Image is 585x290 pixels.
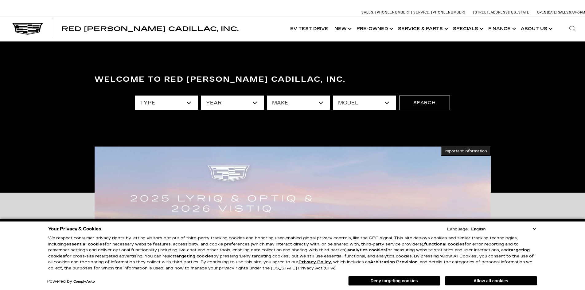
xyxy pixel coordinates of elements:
strong: essential cookies [66,242,105,247]
p: We respect consumer privacy rights by letting visitors opt out of third-party tracking cookies an... [48,235,537,271]
button: Deny targeting cookies [348,276,440,286]
strong: analytics cookies [347,248,386,253]
span: Sales: [558,10,569,14]
span: Important Information [445,149,487,154]
select: Filter by model [333,96,396,110]
select: Filter by type [135,96,198,110]
strong: targeting cookies [174,254,213,259]
button: Allow all cookies [445,276,537,285]
a: Specials [450,17,485,41]
a: Privacy Policy [298,260,331,265]
a: ComplyAuto [73,280,95,284]
a: Service & Parts [395,17,450,41]
a: [STREET_ADDRESS][US_STATE] [473,10,531,14]
select: Language Select [470,226,537,232]
a: Pre-Owned [353,17,395,41]
strong: targeting cookies [48,248,530,259]
a: Service: [PHONE_NUMBER] [411,11,467,14]
span: Red [PERSON_NAME] Cadillac, Inc. [61,25,239,33]
select: Filter by year [201,96,264,110]
span: [PHONE_NUMBER] [431,10,466,14]
span: Service: [413,10,430,14]
strong: functional cookies [424,242,465,247]
span: Open [DATE] [537,10,557,14]
select: Filter by make [267,96,330,110]
span: Your Privacy & Cookies [48,225,101,233]
a: Sales: [PHONE_NUMBER] [361,11,411,14]
button: Search [399,96,450,110]
div: Powered by [47,280,95,284]
img: Cadillac Dark Logo with Cadillac White Text [12,23,43,35]
a: About Us [518,17,554,41]
span: [PHONE_NUMBER] [375,10,410,14]
span: Sales: [361,10,374,14]
a: Finance [485,17,518,41]
a: EV Test Drive [287,17,331,41]
button: Important Information [441,147,491,156]
span: 9 AM-6 PM [569,10,585,14]
a: Red [PERSON_NAME] Cadillac, Inc. [61,26,239,32]
h3: Welcome to Red [PERSON_NAME] Cadillac, Inc. [95,73,491,86]
strong: Arbitration Provision [370,260,418,265]
div: Language: [447,227,469,231]
a: New [331,17,353,41]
